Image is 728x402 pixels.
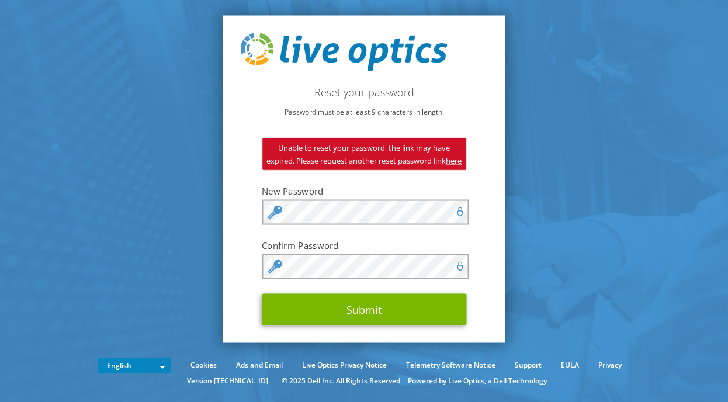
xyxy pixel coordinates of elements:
p: Password must be at least 9 characters in length. [241,106,488,119]
a: Live Optics Privacy Notice [293,359,396,372]
a: Cookies [182,359,226,372]
a: EULA [552,359,588,372]
a: Telemetry Software Notice [397,359,504,372]
label: New Password [262,185,466,197]
li: © 2025 Dell Inc. All Rights Reserved [276,375,406,387]
img: live_optics_svg.svg [241,33,448,71]
li: Powered by Live Optics, a Dell Technology [408,375,547,387]
a: Ads and Email [227,359,292,372]
a: Privacy [590,359,630,372]
label: Confirm Password [262,240,466,251]
h2: Reset your password [241,86,488,99]
a: here [446,155,462,166]
button: Submit [262,294,466,325]
span: Unable to reset your password, the link may have expired. Please request another reset password link [262,138,466,171]
li: Version [TECHNICAL_ID] [181,375,274,387]
a: Support [506,359,550,372]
